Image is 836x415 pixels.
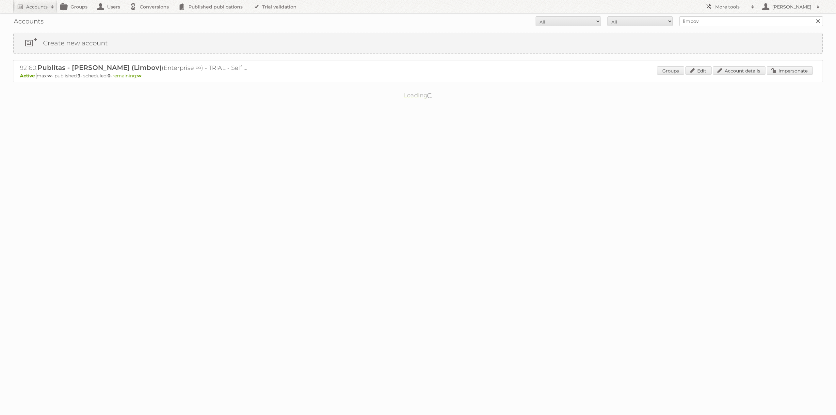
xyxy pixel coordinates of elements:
[20,73,37,79] span: Active
[78,73,80,79] strong: 3
[771,4,813,10] h2: [PERSON_NAME]
[713,66,765,75] a: Account details
[38,64,162,72] span: Publitas - [PERSON_NAME] (Limbov)
[107,73,111,79] strong: 0
[137,73,141,79] strong: ∞
[657,66,684,75] a: Groups
[112,73,141,79] span: remaining:
[685,66,712,75] a: Edit
[26,4,48,10] h2: Accounts
[767,66,813,75] a: Impersonate
[715,4,748,10] h2: More tools
[47,73,52,79] strong: ∞
[383,89,454,102] p: Loading
[20,64,249,72] h2: 92160: (Enterprise ∞) - TRIAL - Self Service
[14,33,822,53] a: Create new account
[20,73,816,79] p: max: - published: - scheduled: -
